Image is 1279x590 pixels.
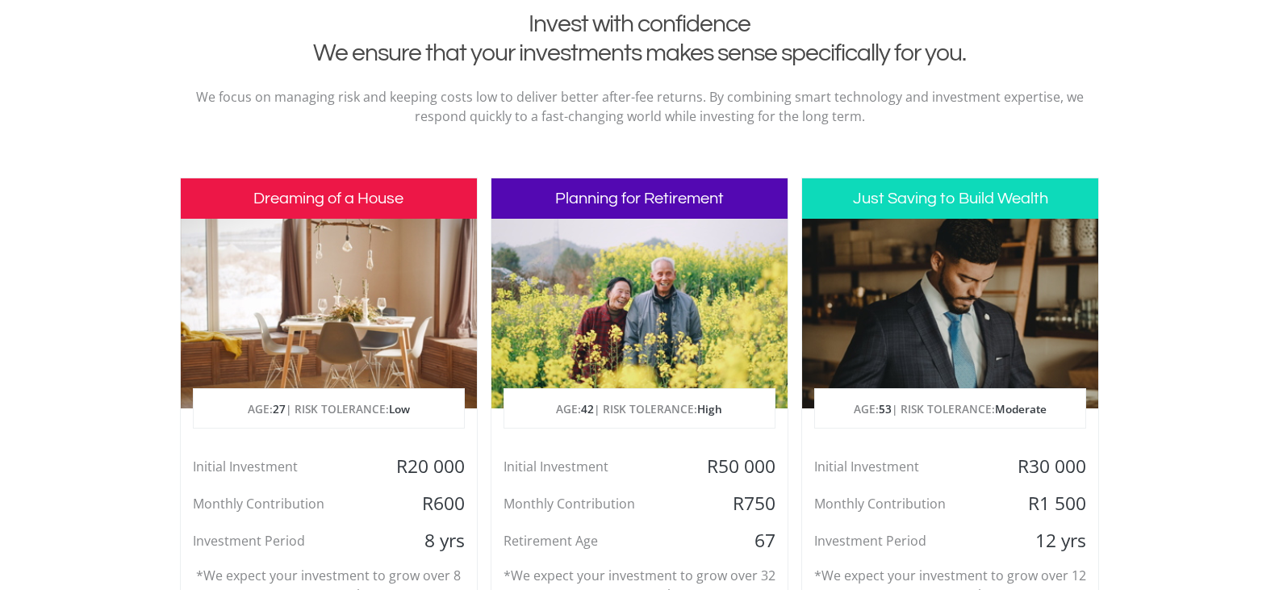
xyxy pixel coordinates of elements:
[389,401,410,416] span: Low
[689,454,788,479] div: R50 000
[802,529,1000,553] div: Investment Period
[192,10,1088,68] h2: Invest with confidence We ensure that your investments makes sense specifically for you.
[1000,454,1098,479] div: R30 000
[1000,529,1098,553] div: 12 yrs
[181,492,378,516] div: Monthly Contribution
[1000,492,1098,516] div: R1 500
[689,492,788,516] div: R750
[378,492,476,516] div: R600
[697,401,722,416] span: High
[491,492,689,516] div: Monthly Contribution
[689,529,788,553] div: 67
[181,454,378,479] div: Initial Investment
[491,178,788,219] h3: Planning for Retirement
[181,178,477,219] h3: Dreaming of a House
[802,454,1000,479] div: Initial Investment
[192,87,1088,126] p: We focus on managing risk and keeping costs low to deliver better after-fee returns. By combining...
[802,178,1098,219] h3: Just Saving to Build Wealth
[181,529,378,553] div: Investment Period
[802,492,1000,516] div: Monthly Contribution
[273,401,286,416] span: 27
[378,454,476,479] div: R20 000
[491,529,689,553] div: Retirement Age
[491,454,689,479] div: Initial Investment
[815,389,1085,429] p: AGE: | RISK TOLERANCE:
[581,401,594,416] span: 42
[378,529,476,553] div: 8 yrs
[504,389,775,429] p: AGE: | RISK TOLERANCE:
[194,389,464,429] p: AGE: | RISK TOLERANCE:
[995,401,1047,416] span: Moderate
[879,401,892,416] span: 53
